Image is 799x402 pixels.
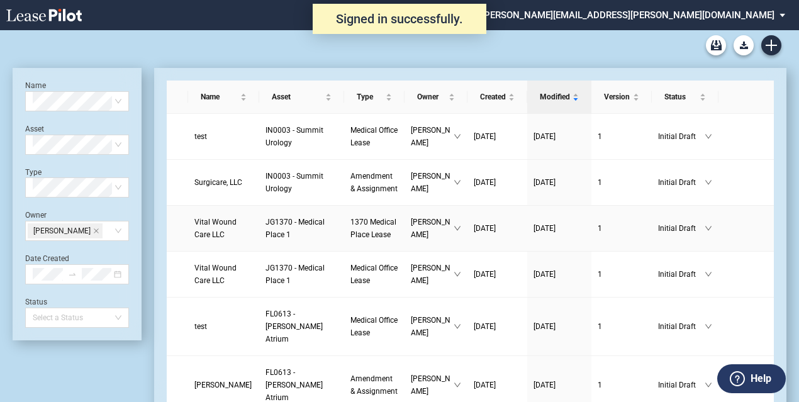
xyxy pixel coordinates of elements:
span: [PERSON_NAME] [411,314,454,339]
span: Initial Draft [658,320,705,333]
span: [DATE] [534,178,556,187]
span: [PERSON_NAME] [411,124,454,149]
span: Anastasia Weston [28,223,103,238]
span: [DATE] [474,270,496,279]
span: [DATE] [534,322,556,331]
a: 1 [598,130,645,143]
span: Amendment & Assignment [350,172,398,193]
a: [DATE] [534,320,585,333]
span: JG1370 - Medical Place 1 [265,264,325,285]
label: Owner [25,211,47,220]
span: test [194,322,207,331]
label: Status [25,298,47,306]
span: [DATE] [474,322,496,331]
span: Mauricio T. Hernandez, M.D. [194,381,252,389]
th: Asset [259,81,344,114]
label: Type [25,168,42,177]
a: JG1370 - Medical Place 1 [265,262,338,287]
span: 1 [598,132,602,141]
span: down [705,381,712,389]
a: [DATE] [534,130,585,143]
span: Modified [540,91,570,103]
span: Vital Wound Care LLC [194,218,237,239]
a: IN0003 - Summit Urology [265,124,338,149]
span: [PERSON_NAME] [411,262,454,287]
span: [DATE] [474,178,496,187]
span: 1 [598,224,602,233]
span: Initial Draft [658,222,705,235]
a: 1 [598,320,645,333]
span: down [705,271,712,278]
span: down [705,225,712,232]
span: down [454,381,461,389]
th: Created [467,81,527,114]
span: [PERSON_NAME] [411,372,454,398]
span: 1 [598,381,602,389]
a: Amendment & Assignment [350,372,398,398]
span: FL0613 - Kendall Atrium [265,310,323,343]
span: swap-right [68,270,77,279]
a: [DATE] [474,320,521,333]
span: [DATE] [474,132,496,141]
label: Date Created [25,254,69,263]
a: JG1370 - Medical Place 1 [265,216,338,241]
span: Vital Wound Care LLC [194,264,237,285]
a: Vital Wound Care LLC [194,216,253,241]
span: Initial Draft [658,268,705,281]
a: Create new document [761,35,781,55]
md-menu: Download Blank Form List [730,35,757,55]
span: [DATE] [534,381,556,389]
button: Help [717,364,786,393]
a: Archive [706,35,726,55]
span: Medical Office Lease [350,316,398,337]
span: [DATE] [474,381,496,389]
span: Asset [272,91,323,103]
a: Surgicare, LLC [194,176,253,189]
div: Signed in successfully. [313,4,486,34]
a: [DATE] [534,268,585,281]
a: test [194,320,253,333]
label: Name [25,81,46,90]
span: 1 [598,270,602,279]
span: down [454,271,461,278]
span: Initial Draft [658,379,705,391]
span: Status [664,91,697,103]
span: Owner [417,91,446,103]
th: Owner [405,81,467,114]
span: [PERSON_NAME] [33,224,91,238]
a: 1 [598,176,645,189]
a: [PERSON_NAME] [194,379,253,391]
span: [PERSON_NAME] [411,170,454,195]
span: close [93,228,99,234]
button: Download Blank Form [734,35,754,55]
a: 1370 Medical Place Lease [350,216,398,241]
a: IN0003 - Summit Urology [265,170,338,195]
a: Amendment & Assignment [350,170,398,195]
a: 1 [598,379,645,391]
label: Help [751,371,771,387]
a: [DATE] [474,268,521,281]
span: Type [357,91,383,103]
a: FL0613 - [PERSON_NAME] Atrium [265,308,338,345]
span: 1 [598,178,602,187]
span: 1 [598,322,602,331]
span: [DATE] [534,132,556,141]
span: down [454,133,461,140]
label: Asset [25,125,44,133]
span: IN0003 - Summit Urology [265,126,323,147]
span: Initial Draft [658,176,705,189]
th: Modified [527,81,591,114]
span: JG1370 - Medical Place 1 [265,218,325,239]
th: Type [344,81,405,114]
span: IN0003 - Summit Urology [265,172,323,193]
a: [DATE] [474,222,521,235]
a: Vital Wound Care LLC [194,262,253,287]
a: Medical Office Lease [350,314,398,339]
a: [DATE] [474,379,521,391]
a: Medical Office Lease [350,124,398,149]
span: down [454,179,461,186]
span: down [454,225,461,232]
span: down [705,179,712,186]
span: down [705,133,712,140]
span: Medical Office Lease [350,126,398,147]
